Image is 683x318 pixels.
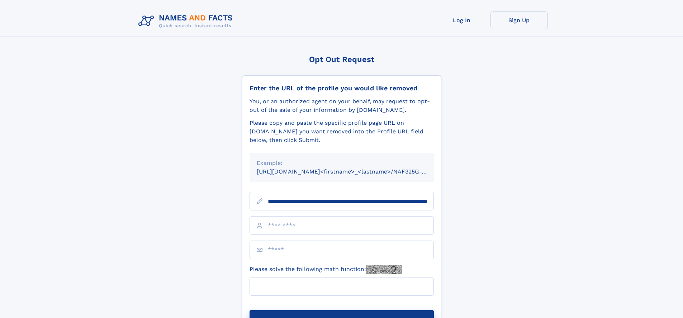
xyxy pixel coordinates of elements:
[250,97,434,114] div: You, or an authorized agent on your behalf, may request to opt-out of the sale of your informatio...
[250,84,434,92] div: Enter the URL of the profile you would like removed
[250,119,434,144] div: Please copy and paste the specific profile page URL on [DOMAIN_NAME] you want removed into the Pr...
[257,168,447,175] small: [URL][DOMAIN_NAME]<firstname>_<lastname>/NAF325G-xxxxxxxx
[136,11,239,31] img: Logo Names and Facts
[490,11,548,29] a: Sign Up
[250,265,402,274] label: Please solve the following math function:
[433,11,490,29] a: Log In
[257,159,427,167] div: Example:
[242,55,441,64] div: Opt Out Request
